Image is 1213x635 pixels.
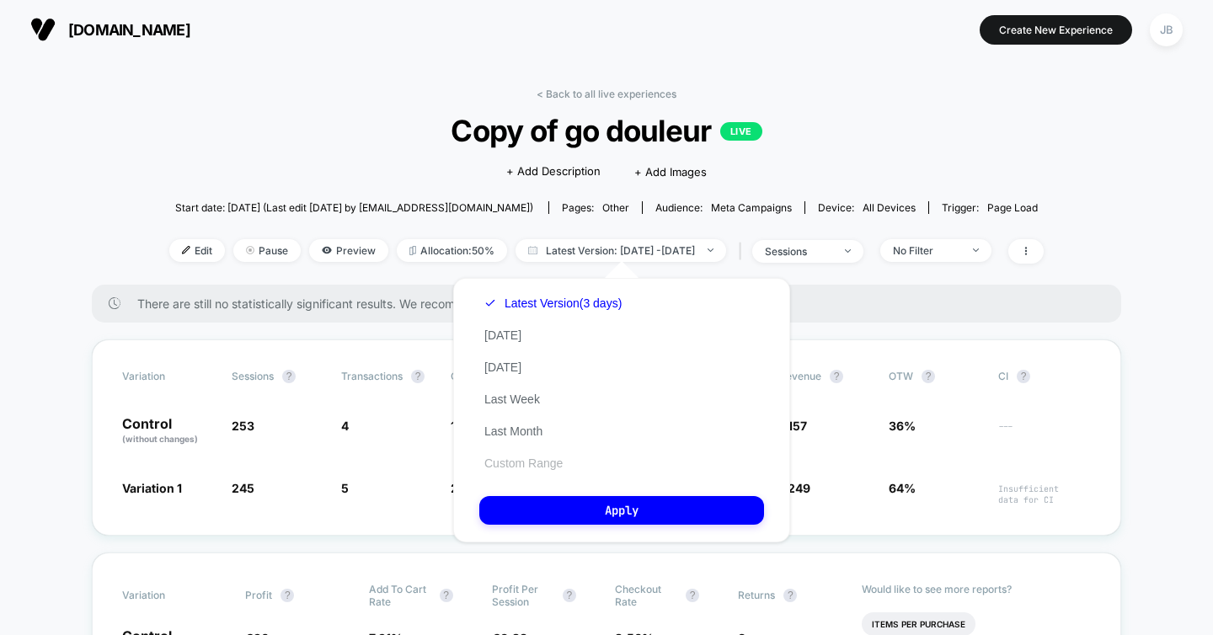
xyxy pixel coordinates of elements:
[1150,13,1183,46] div: JB
[409,246,416,255] img: rebalance
[232,481,254,495] span: 245
[862,583,1092,595] p: Would like to see more reports?
[889,481,916,495] span: 64%
[998,421,1091,446] span: ---
[765,245,832,258] div: sessions
[528,246,537,254] img: calendar
[804,201,928,214] span: Device:
[232,370,274,382] span: Sessions
[341,419,349,433] span: 4
[246,246,254,254] img: end
[998,370,1091,383] span: CI
[708,248,713,252] img: end
[537,88,676,100] a: < Back to all live experiences
[397,239,507,262] span: Allocation: 50%
[863,201,916,214] span: all devices
[845,249,851,253] img: end
[122,417,215,446] p: Control
[987,201,1038,214] span: Page Load
[1017,370,1030,383] button: ?
[282,370,296,383] button: ?
[68,21,190,39] span: [DOMAIN_NAME]
[738,589,775,601] span: Returns
[830,370,843,383] button: ?
[369,583,431,608] span: Add To Cart Rate
[479,296,627,311] button: Latest Version(3 days)
[169,239,225,262] span: Edit
[122,583,215,608] span: Variation
[175,201,533,214] span: Start date: [DATE] (Last edit [DATE] by [EMAIL_ADDRESS][DOMAIN_NAME])
[506,163,601,180] span: + Add Description
[213,113,1000,148] span: Copy of go douleur
[492,583,554,608] span: Profit Per Session
[686,589,699,602] button: ?
[893,244,960,257] div: No Filter
[30,17,56,42] img: Visually logo
[711,201,792,214] span: Meta campaigns
[479,456,568,471] button: Custom Range
[137,296,1087,311] span: There are still no statistically significant results. We recommend waiting a few more days
[232,419,254,433] span: 253
[516,239,726,262] span: Latest Version: [DATE] - [DATE]
[233,239,301,262] span: Pause
[245,589,272,601] span: Profit
[122,434,198,444] span: (without changes)
[341,370,403,382] span: Transactions
[341,481,349,495] span: 5
[634,165,707,179] span: + Add Images
[655,201,792,214] div: Audience:
[1145,13,1188,47] button: JB
[479,328,526,343] button: [DATE]
[479,424,548,439] button: Last Month
[942,201,1038,214] div: Trigger:
[563,589,576,602] button: ?
[562,201,629,214] div: Pages:
[980,15,1132,45] button: Create New Experience
[479,360,526,375] button: [DATE]
[735,239,752,264] span: |
[122,370,215,383] span: Variation
[479,496,764,525] button: Apply
[922,370,935,383] button: ?
[309,239,388,262] span: Preview
[182,246,190,254] img: edit
[281,589,294,602] button: ?
[720,122,762,141] p: LIVE
[122,481,182,495] span: Variation 1
[973,248,979,252] img: end
[602,201,629,214] span: other
[998,483,1091,505] span: Insufficient data for CI
[889,370,981,383] span: OTW
[615,583,677,608] span: Checkout Rate
[479,392,545,407] button: Last Week
[25,16,195,43] button: [DOMAIN_NAME]
[440,589,453,602] button: ?
[411,370,425,383] button: ?
[889,419,916,433] span: 36%
[783,589,797,602] button: ?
